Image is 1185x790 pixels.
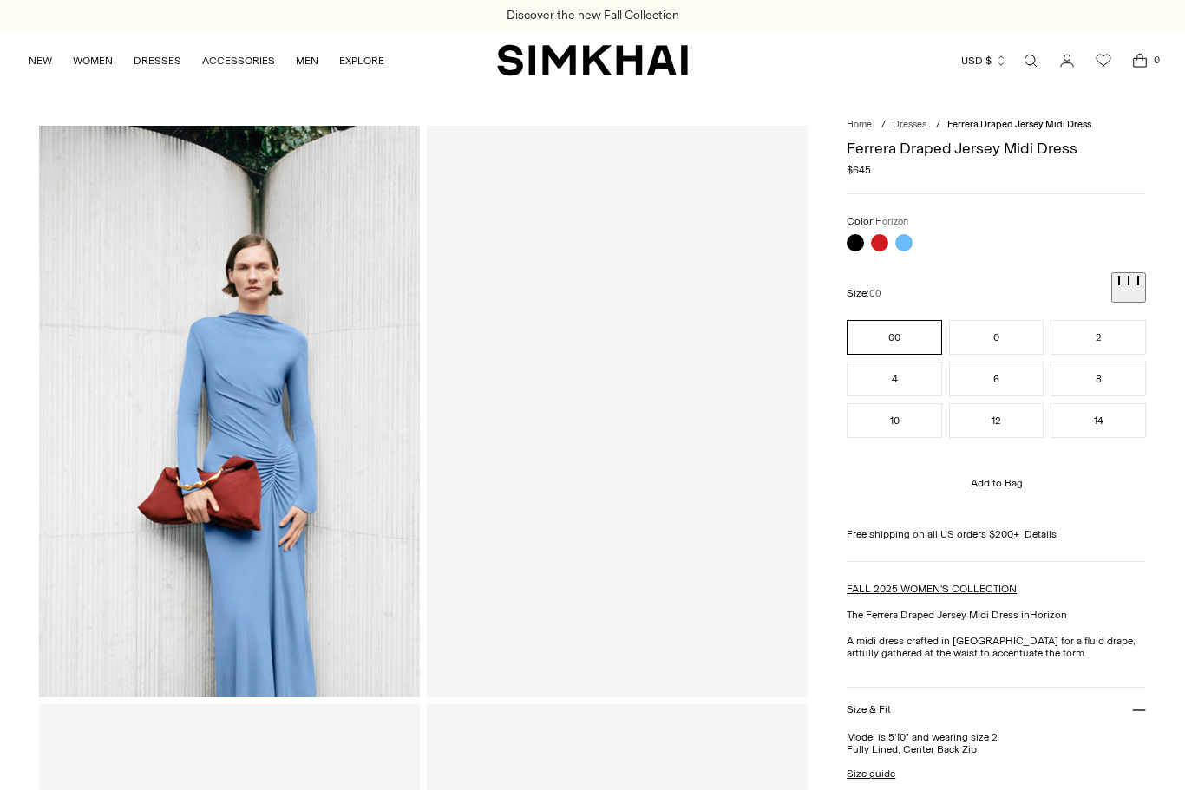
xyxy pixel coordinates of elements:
[847,583,1017,595] a: FALL 2025 WOMEN'S COLLECTION
[847,703,891,715] h3: Size & Fit
[1149,52,1164,68] span: 0
[847,688,1146,732] button: Size & Fit
[202,42,275,80] a: ACCESSORIES
[1013,43,1048,78] a: Open search modal
[1086,43,1121,78] a: Wishlist
[1050,43,1084,78] a: Go to the account page
[847,635,1146,659] p: A midi dress crafted in [GEOGRAPHIC_DATA] for a fluid drape, artfully gathered at the waist to ac...
[847,462,1146,504] button: Add to Bag
[1051,403,1146,438] button: 14
[497,43,688,77] a: SIMKHAI
[847,731,1146,755] p: Model is 5'10" and wearing size 2 Fully Lined, Center Back Zip
[869,288,881,299] span: 00
[847,215,908,227] label: Color:
[339,42,384,80] a: EXPLORE
[507,8,679,23] a: Discover the new Fall Collection
[961,42,1007,80] button: USD $
[936,119,940,130] div: /
[949,403,1044,438] button: 12
[847,609,1146,621] p: The Ferrera Draped Jersey Midi Dress in
[29,42,52,80] a: NEW
[893,119,926,130] a: Dresses
[1051,362,1146,396] button: 8
[847,362,942,396] button: 4
[1123,43,1157,78] a: Open cart modal
[847,119,1146,130] nav: breadcrumbs
[847,767,895,780] a: Size guide
[847,403,942,438] button: 10
[73,42,113,80] a: WOMEN
[1051,320,1146,355] button: 2
[1025,528,1057,540] a: Details
[847,119,872,130] a: Home
[947,119,1091,130] span: Ferrera Draped Jersey Midi Dress
[847,140,1146,156] h1: Ferrera Draped Jersey Midi Dress
[39,126,420,697] img: Ferrera Draped Jersey Midi Dress
[134,42,181,80] a: DRESSES
[847,287,881,299] label: Size:
[875,216,908,227] span: Horizon
[427,126,808,697] a: Ferrera Draped Jersey Midi Dress
[847,528,1146,540] div: Free shipping on all US orders $200+
[1030,609,1067,621] strong: Horizon
[949,320,1044,355] button: 0
[881,119,886,130] div: /
[847,164,871,176] span: $645
[949,362,1044,396] button: 6
[971,477,1023,489] span: Add to Bag
[296,42,318,80] a: MEN
[847,320,942,355] button: 00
